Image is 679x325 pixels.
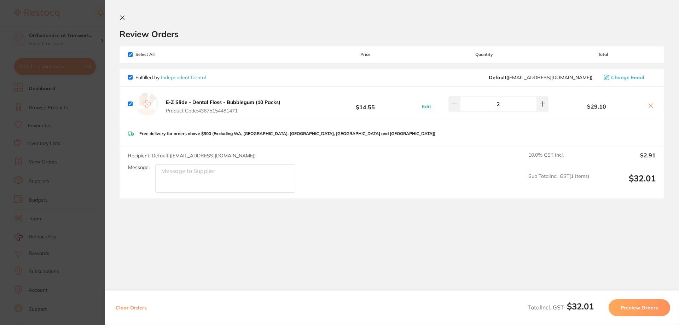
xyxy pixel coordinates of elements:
[489,74,506,81] b: Default
[489,75,592,80] span: orders@independentdental.com.au
[528,173,589,193] span: Sub Total Incl. GST ( 1 Items)
[418,52,550,57] span: Quantity
[128,164,150,170] label: Message:
[528,304,594,311] span: Total Incl. GST
[313,52,418,57] span: Price
[313,97,418,110] b: $14.55
[139,131,435,136] p: Free delivery for orders above $300 (Excluding WA, [GEOGRAPHIC_DATA], [GEOGRAPHIC_DATA], [GEOGRAP...
[135,93,158,115] img: empty.jpg
[128,52,199,57] span: Select All
[528,152,589,168] span: 10.0 % GST Incl.
[120,29,664,39] h2: Review Orders
[602,74,656,81] button: Change Email
[611,75,644,80] span: Change Email
[135,75,206,80] p: Fulfilled by
[595,173,656,193] output: $32.01
[128,152,256,159] span: Recipient: Default ( [EMAIL_ADDRESS][DOMAIN_NAME] )
[164,99,283,114] button: E-Z Slide - Dental Floss - Bubblegum (10 Packs) Product Code:43675154481471
[567,301,594,312] b: $32.01
[550,52,656,57] span: Total
[166,99,280,105] b: E-Z Slide - Dental Floss - Bubblegum (10 Packs)
[420,103,433,110] button: Edit
[114,299,149,316] button: Clear Orders
[595,152,656,168] output: $2.91
[609,299,670,316] button: Preview Orders
[550,103,643,110] b: $29.10
[166,108,280,114] span: Product Code: 43675154481471
[161,74,206,81] a: Independent Dental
